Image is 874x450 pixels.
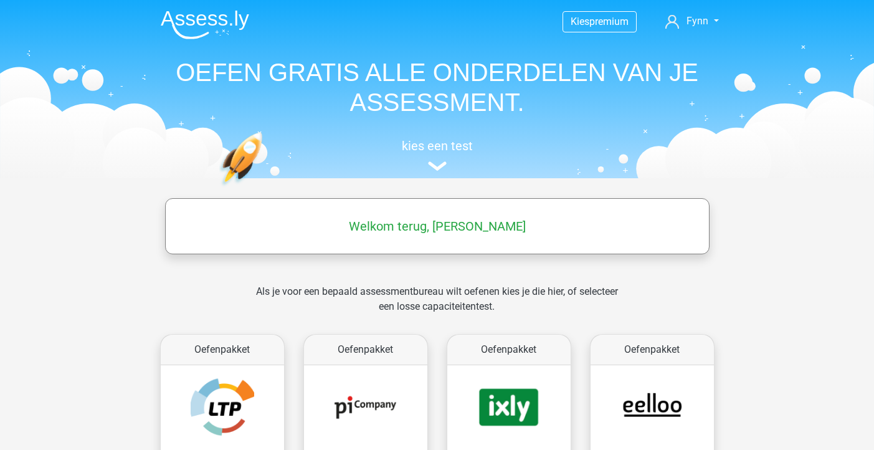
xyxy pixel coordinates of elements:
a: Kiespremium [563,13,636,30]
h5: kies een test [151,138,724,153]
h5: Welkom terug, [PERSON_NAME] [171,219,703,234]
a: Fynn [660,14,723,29]
img: assessment [428,161,447,171]
img: Assessly [161,10,249,39]
img: oefenen [219,132,311,245]
span: Fynn [686,15,708,27]
span: Kies [571,16,589,27]
span: premium [589,16,629,27]
h1: OEFEN GRATIS ALLE ONDERDELEN VAN JE ASSESSMENT. [151,57,724,117]
div: Als je voor een bepaald assessmentbureau wilt oefenen kies je die hier, of selecteer een losse ca... [246,284,628,329]
a: kies een test [151,138,724,171]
